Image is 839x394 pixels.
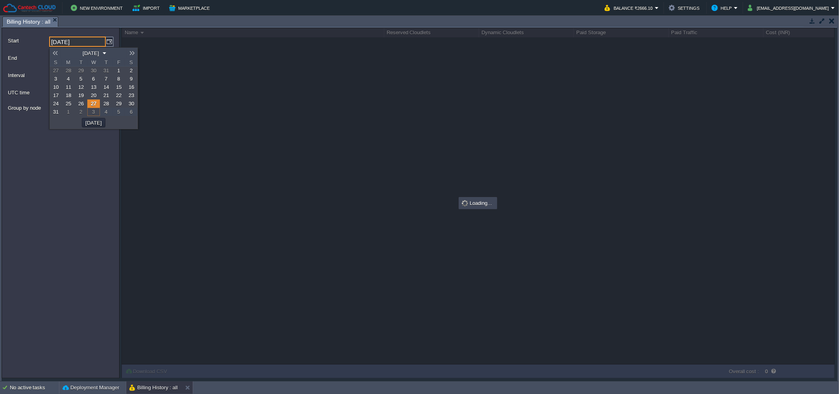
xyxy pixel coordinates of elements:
[129,92,134,98] span: 23
[112,66,125,75] a: 1
[10,381,59,394] div: No active tasks
[103,101,109,107] span: 28
[116,84,122,90] span: 15
[83,119,104,126] button: [DATE]
[100,59,112,66] span: T
[63,384,119,392] button: Deployment Manager
[66,92,71,98] span: 18
[67,109,70,115] span: 1
[105,109,108,115] span: 4
[8,54,48,62] label: End
[53,92,59,98] span: 17
[78,101,84,107] span: 26
[53,84,59,90] span: 10
[7,17,50,27] span: Billing History : all
[92,109,95,115] span: 3
[66,68,71,74] span: 28
[87,59,100,66] span: W
[100,66,112,75] a: 31
[129,384,178,392] button: Billing History : all
[459,198,496,208] div: Loading...
[125,108,138,116] td: The date in this field must be equal to or before 03-09-2025
[116,92,122,98] span: 22
[50,108,62,116] a: 31
[112,99,125,108] a: 29
[62,83,75,91] a: 11
[103,84,109,90] span: 14
[53,109,59,115] span: 31
[50,83,62,91] a: 10
[130,109,133,115] span: 6
[712,3,734,13] button: Help
[80,50,101,57] button: [DATE]
[87,83,100,91] a: 13
[112,83,125,91] a: 15
[8,104,94,112] label: Group by node
[75,83,87,91] a: 12
[105,76,108,82] span: 7
[87,108,100,116] td: Today
[125,108,138,116] a: 6
[50,99,62,108] a: 24
[125,91,138,99] a: 23
[103,92,109,98] span: 21
[118,76,120,82] span: 8
[91,101,96,107] span: 27
[75,91,87,99] a: 19
[112,108,125,116] a: 5
[116,101,122,107] span: 29
[62,66,75,75] a: 28
[125,66,138,75] a: 2
[130,76,133,82] span: 9
[87,66,100,75] a: 30
[91,68,96,74] span: 30
[75,108,87,116] a: 2
[92,76,95,82] span: 6
[100,91,112,99] a: 21
[605,3,655,13] button: Balance ₹2666.10
[8,37,48,45] label: Start
[125,99,138,108] a: 30
[87,108,100,116] a: 3
[112,91,125,99] a: 22
[53,101,59,107] span: 24
[118,68,120,74] span: 1
[125,75,138,83] a: 9
[87,75,100,83] a: 6
[55,76,57,82] span: 3
[87,91,100,99] a: 20
[169,3,212,13] button: Marketplace
[129,101,134,107] span: 30
[125,59,138,66] span: S
[80,76,83,82] span: 5
[112,75,125,83] a: 8
[50,59,62,66] span: S
[118,109,120,115] span: 5
[71,3,125,13] button: New Environment
[103,68,109,74] span: 31
[8,88,94,97] label: UTC time
[50,66,62,75] a: 27
[87,99,100,108] a: 27
[100,83,112,91] a: 14
[75,59,87,66] span: T
[78,92,84,98] span: 19
[100,108,112,116] a: 4
[748,3,831,13] button: [EMAIL_ADDRESS][DOMAIN_NAME]
[100,108,112,116] td: The date in this field must be equal to or before 03-09-2025
[78,84,84,90] span: 12
[66,101,71,107] span: 25
[125,83,138,91] a: 16
[75,66,87,75] a: 29
[129,84,134,90] span: 16
[75,99,87,108] a: 26
[100,99,112,108] a: 28
[53,68,59,74] span: 27
[75,75,87,83] a: 5
[66,84,71,90] span: 11
[62,108,75,116] a: 1
[91,84,96,90] span: 13
[112,59,125,66] span: F
[62,75,75,83] a: 4
[62,59,75,66] span: M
